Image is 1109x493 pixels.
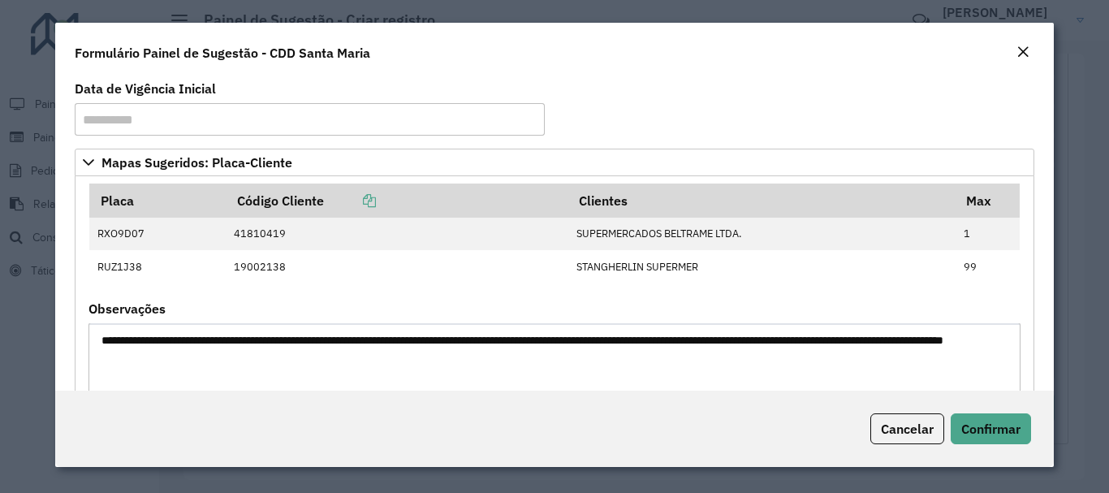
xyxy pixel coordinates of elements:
span: Cancelar [881,421,934,437]
button: Close [1012,42,1034,63]
td: STANGHERLIN SUPERMER [568,250,955,283]
td: RXO9D07 [89,218,226,250]
th: Placa [89,184,226,218]
span: Confirmar [961,421,1021,437]
a: Mapas Sugeridos: Placa-Cliente [75,149,1033,176]
span: Mapas Sugeridos: Placa-Cliente [101,156,292,169]
td: RUZ1J38 [89,250,226,283]
th: Max [955,184,1020,218]
label: Observações [88,299,166,318]
button: Cancelar [870,413,944,444]
label: Data de Vigência Inicial [75,79,216,98]
td: SUPERMERCADOS BELTRAME LTDA. [568,218,955,250]
td: 99 [955,250,1020,283]
td: 41810419 [226,218,568,250]
h4: Formulário Painel de Sugestão - CDD Santa Maria [75,43,370,63]
td: 1 [955,218,1020,250]
th: Código Cliente [226,184,568,218]
a: Copiar [324,192,376,209]
td: 19002138 [226,250,568,283]
div: Mapas Sugeridos: Placa-Cliente [75,176,1033,482]
button: Confirmar [951,413,1031,444]
em: Fechar [1016,45,1029,58]
th: Clientes [568,184,955,218]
